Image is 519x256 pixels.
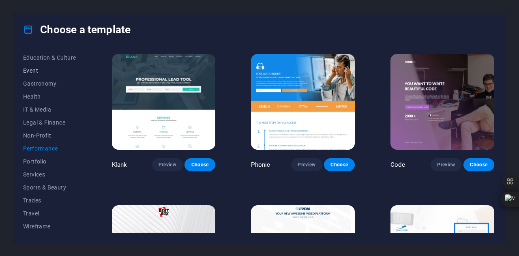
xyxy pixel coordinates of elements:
span: IT & Media [23,106,76,113]
button: Education & Culture [23,51,76,64]
button: Preview [152,158,183,171]
p: Phonic [251,161,270,169]
button: Travel [23,207,76,220]
span: Sports & Beauty [23,184,76,191]
button: Health [23,90,76,103]
button: Event [23,64,76,77]
h4: Choose a template [23,23,131,36]
button: Sports & Beauty [23,181,76,194]
button: IT & Media [23,103,76,116]
span: Choose [191,161,209,168]
span: Trades [23,197,76,204]
span: Gastronomy [23,80,76,87]
img: Code [390,54,494,150]
button: Non-Profit [23,129,76,142]
button: Performance [23,142,76,155]
img: Phonic [251,54,355,150]
button: Preview [291,158,322,171]
button: Choose [463,158,494,171]
span: Choose [330,161,348,168]
span: Education & Culture [23,54,76,61]
button: Trades [23,194,76,207]
button: Portfolio [23,155,76,168]
button: Gastronomy [23,77,76,90]
button: Services [23,168,76,181]
button: Choose [184,158,215,171]
span: Travel [23,210,76,217]
button: Preview [431,158,461,171]
span: Choose [470,161,488,168]
span: Event [23,67,76,74]
button: Wireframe [23,220,76,233]
button: Choose [324,158,355,171]
span: Performance [23,145,76,152]
p: Code [390,161,405,169]
img: Klank [112,54,216,150]
button: Legal & Finance [23,116,76,129]
span: Portfolio [23,158,76,165]
p: Klank [112,161,127,169]
span: Legal & Finance [23,119,76,126]
span: Non-Profit [23,132,76,139]
span: Wireframe [23,223,76,230]
span: Health [23,93,76,100]
span: Preview [298,161,315,168]
span: Services [23,171,76,178]
span: Preview [437,161,455,168]
span: Preview [159,161,176,168]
